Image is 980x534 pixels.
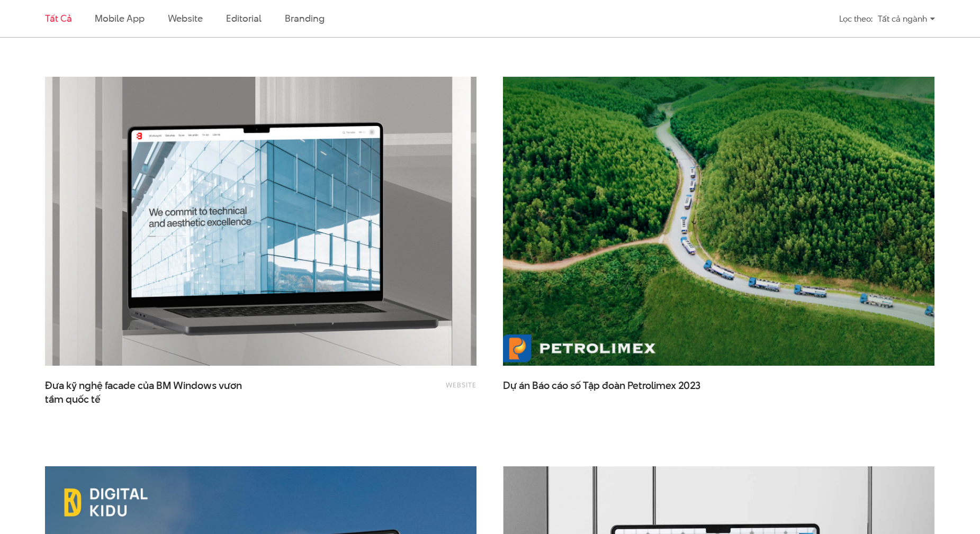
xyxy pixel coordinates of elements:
a: Tất cả [45,12,71,25]
a: Website [446,380,476,390]
a: Dự án Báo cáo số Tập đoàn Petrolimex 2023 [503,379,715,405]
span: án [519,378,530,393]
a: Branding [285,12,324,25]
div: Lọc theo: [839,10,873,28]
span: Đưa kỹ nghệ facade của BM Windows vươn [45,379,257,405]
span: đoàn [602,378,625,393]
div: Tất cả ngành [878,10,935,28]
span: Tập [583,378,600,393]
a: Mobile app [95,12,144,25]
img: Digital report PLX [481,62,956,381]
img: BMWindows [45,77,476,366]
span: số [570,378,581,393]
span: Petrolimex [627,378,676,393]
a: Website [168,12,203,25]
span: 2023 [678,378,700,393]
span: Dự [503,378,517,393]
a: Đưa kỹ nghệ facade của BM Windows vươntầm quốc tế [45,379,257,405]
span: Báo [532,378,550,393]
span: cáo [552,378,568,393]
span: tầm quốc tế [45,393,101,406]
a: Editorial [226,12,262,25]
